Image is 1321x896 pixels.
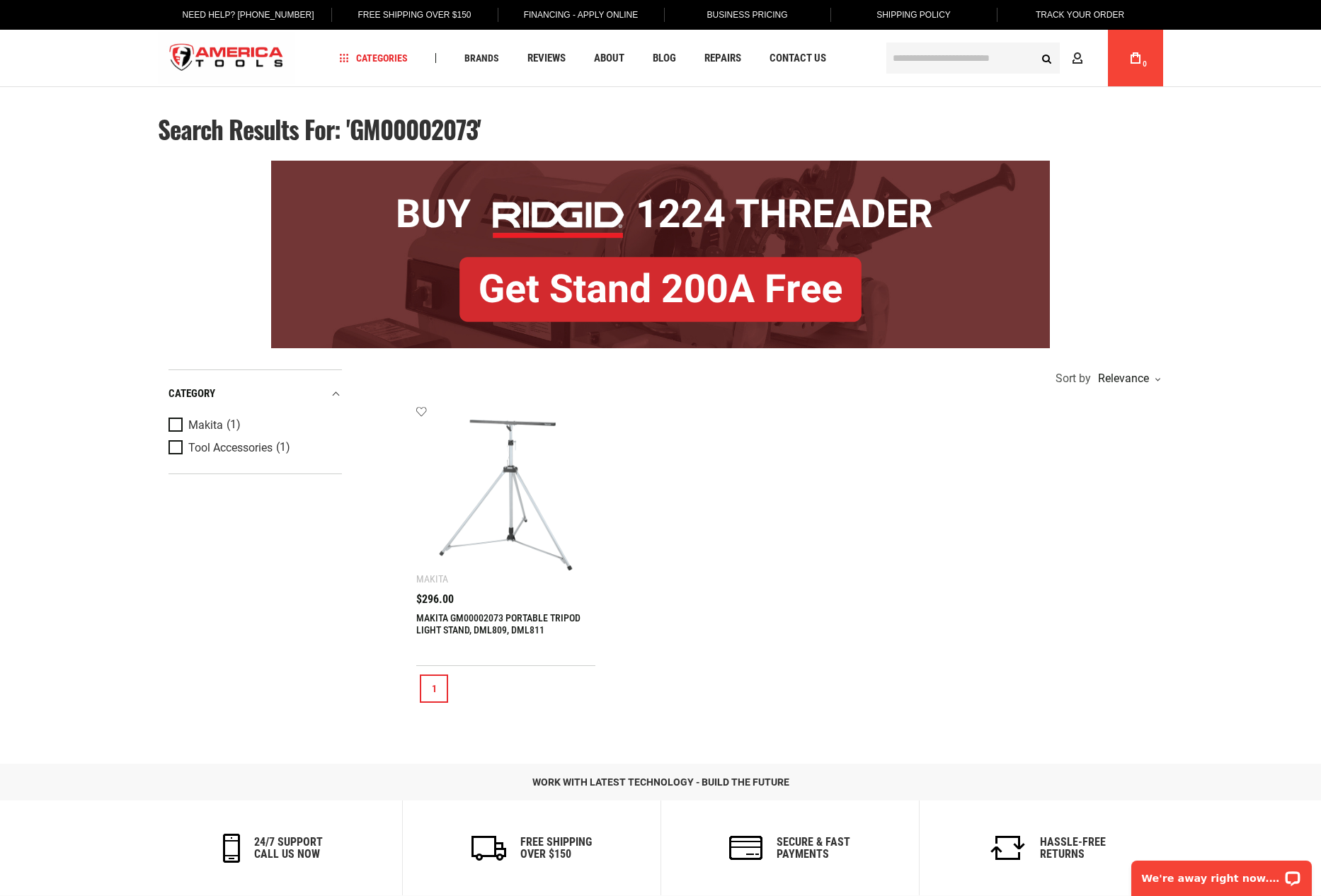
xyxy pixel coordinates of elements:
a: About [588,49,631,68]
img: America Tools [158,32,295,85]
h6: Free Shipping Over $150 [520,836,592,861]
span: Sort by [1056,373,1091,384]
span: Reviews [527,53,566,64]
h6: 24/7 support call us now [254,836,323,861]
span: Makita [188,419,223,432]
img: MAKITA GM00002073 PORTABLE TRIPOD LIGHT STAND, DML809, DML811 [430,420,581,570]
a: Brands [458,49,505,68]
a: Repairs [698,49,748,68]
span: Search results for: 'GM00002073' [158,110,481,147]
span: $296.00 [416,594,454,605]
div: Product Filters [168,369,342,474]
a: MAKITA GM00002073 PORTABLE TRIPOD LIGHT STAND, DML809, DML811 [416,612,581,636]
a: store logo [158,32,295,85]
a: Contact Us [763,49,833,68]
button: Search [1033,45,1060,71]
h6: Hassle-Free Returns [1040,836,1106,861]
a: 1 [420,674,448,703]
span: Tool Accessories [188,442,273,454]
a: Categories [333,49,414,68]
a: 0 [1122,30,1149,86]
span: Categories [340,53,408,63]
a: BOGO: Buy RIDGID® 1224 Threader, Get Stand 200A Free! [271,161,1050,171]
span: 0 [1143,60,1147,68]
span: Repairs [704,53,741,64]
span: About [594,53,624,64]
div: Relevance [1094,373,1160,384]
span: (1) [227,419,241,431]
span: (1) [276,442,290,454]
a: Makita (1) [168,418,338,433]
h6: secure & fast payments [777,836,850,861]
span: Blog [653,53,676,64]
div: Makita [416,573,448,585]
img: BOGO: Buy RIDGID® 1224 Threader, Get Stand 200A Free! [271,161,1050,348]
iframe: LiveChat chat widget [1122,851,1321,896]
span: Brands [464,53,499,63]
a: Reviews [521,49,572,68]
a: Tool Accessories (1) [168,440,338,456]
span: Shipping Policy [876,10,951,20]
div: category [168,384,342,403]
span: Contact Us [770,53,826,64]
a: Blog [646,49,682,68]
